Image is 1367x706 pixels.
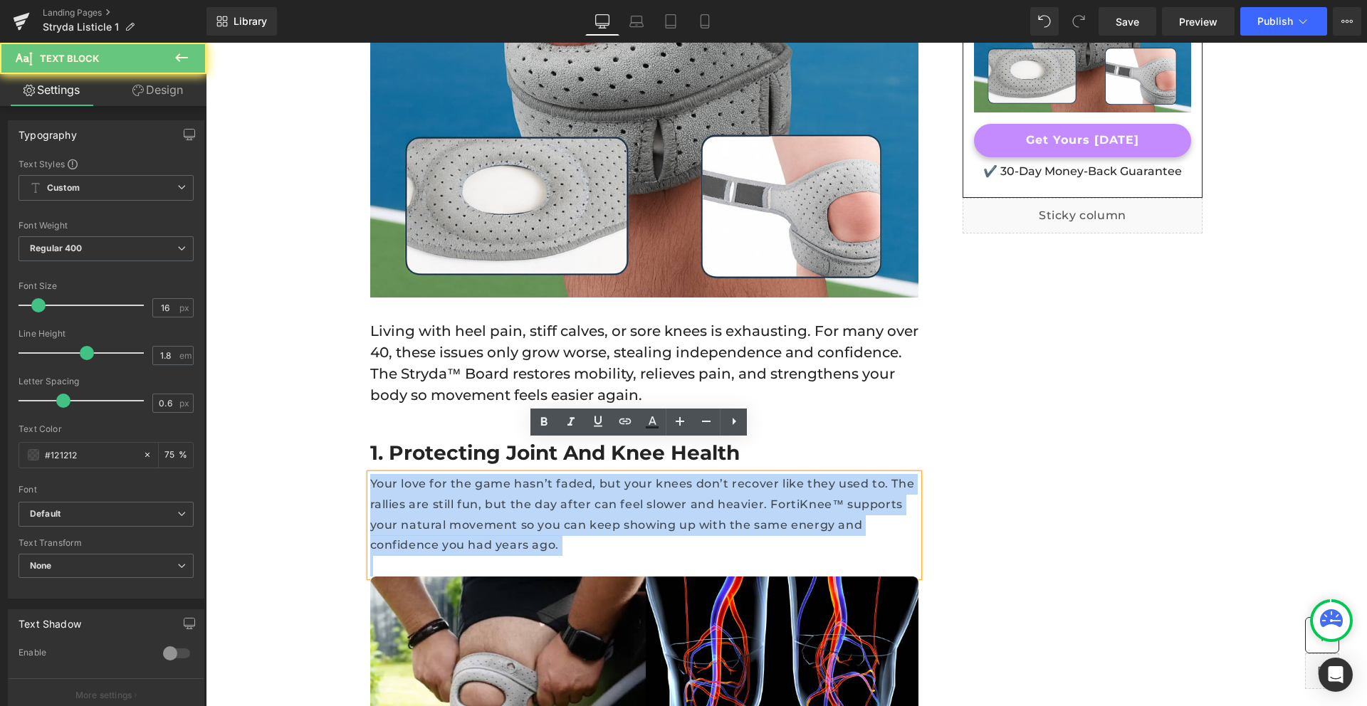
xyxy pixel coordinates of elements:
[1257,16,1293,27] span: Publish
[1030,7,1059,36] button: Undo
[19,281,194,291] div: Font Size
[206,7,277,36] a: New Library
[19,538,194,548] div: Text Transform
[159,443,193,468] div: %
[585,7,619,36] a: Desktop
[164,278,713,363] p: Living with heel pain, stiff calves, or sore knees is exhausting. For many over 40, these issues ...
[19,610,81,630] div: Text Shadow
[164,431,713,513] p: Your love for the game hasn’t faded, but your knees don’t recover like they used to. The rallies ...
[1116,14,1139,29] span: Save
[19,158,194,169] div: Text Styles
[179,351,192,360] span: em
[30,508,61,520] i: Default
[1179,14,1217,29] span: Preview
[1064,7,1093,36] button: Redo
[688,7,722,36] a: Mobile
[40,53,99,64] span: Text Block
[47,182,80,194] b: Custom
[19,376,194,386] div: Letter Spacing
[45,447,136,463] input: Color
[234,15,267,28] span: Library
[19,221,194,231] div: Font Weight
[179,399,192,408] span: px
[1333,7,1361,36] button: More
[30,243,83,253] b: Regular 400
[30,560,52,571] b: None
[43,21,119,33] span: Stryda Listicle 1
[164,397,713,423] h2: 1. Protecting Joint and Knee Health
[1319,658,1353,692] div: Open Intercom Messenger
[75,689,132,702] p: More settings
[19,329,194,339] div: Line Height
[768,120,986,137] p: ✔️ 30-Day Money-Back Guarantee
[106,74,209,106] a: Design
[619,7,654,36] a: Laptop
[179,303,192,312] span: px
[654,7,688,36] a: Tablet
[43,7,206,19] a: Landing Pages
[19,485,194,495] div: Font
[19,647,149,662] div: Enable
[19,424,194,434] div: Text Color
[1162,7,1235,36] a: Preview
[768,81,986,115] a: Get Yours [DATE]
[1240,7,1327,36] button: Publish
[19,121,77,141] div: Typography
